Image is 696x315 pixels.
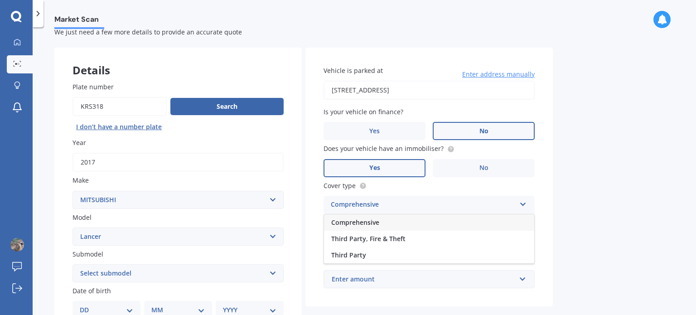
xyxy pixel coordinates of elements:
button: Search [170,98,284,115]
div: Enter amount [332,274,516,284]
span: Market Scan [54,15,104,27]
span: Submodel [72,250,103,258]
span: Cover type [324,181,356,190]
div: Details [54,48,302,75]
span: Third Party [331,251,366,259]
div: Comprehensive [331,199,516,210]
span: Enter address manually [462,70,535,79]
span: Model [72,213,92,222]
span: Yes [369,127,380,135]
span: Comprehensive [331,218,379,227]
input: Enter address [324,81,535,100]
span: Yes [369,164,380,172]
span: Plate number [72,82,114,91]
span: Vehicle is parked at [324,66,383,75]
span: Date of birth [72,286,111,295]
img: ACg8ocI-OWWUSCD0z-5CpZU2-Y0ZE6VdcncBApUxTb3Q8CIBewrPC0YU=s96-c [10,238,24,252]
span: We just need a few more details to provide an accurate quote [54,28,242,36]
button: I don’t have a number plate [72,120,165,134]
span: Does your vehicle have an immobiliser? [324,145,444,153]
span: Third Party, Fire & Theft [331,234,406,243]
input: YYYY [72,153,284,172]
input: Enter plate number [72,97,167,116]
span: Is your vehicle on finance? [324,107,403,116]
span: No [479,127,488,135]
span: No [479,164,488,172]
span: Year [72,138,86,147]
span: Make [72,176,89,185]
